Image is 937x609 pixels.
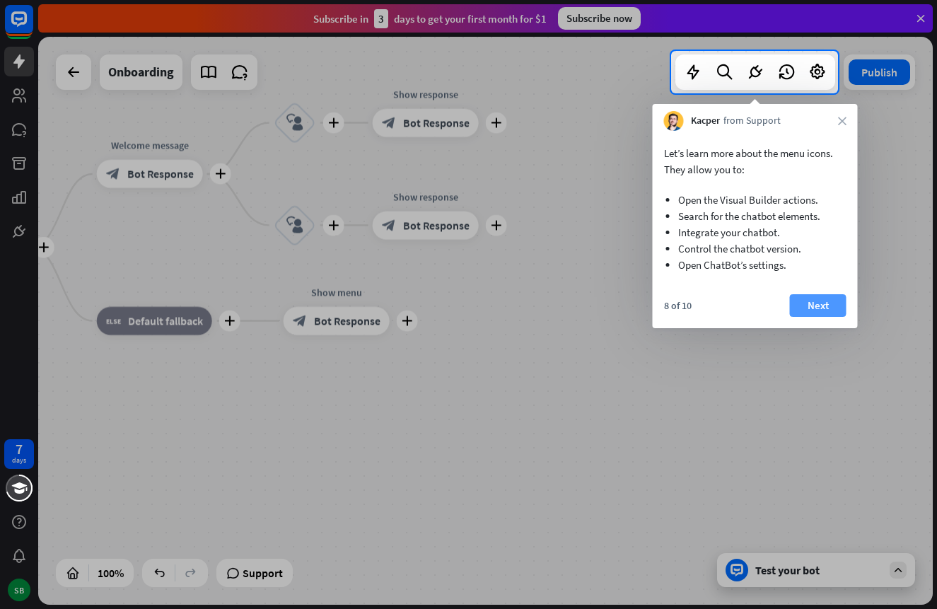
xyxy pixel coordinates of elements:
[664,145,846,178] p: Let’s learn more about the menu icons. They allow you to:
[678,240,832,257] li: Control the chatbot version.
[838,117,846,125] i: close
[691,114,720,128] span: Kacper
[678,208,832,224] li: Search for the chatbot elements.
[678,192,832,208] li: Open the Visual Builder actions.
[723,114,781,128] span: from Support
[664,299,692,312] div: 8 of 10
[11,6,54,48] button: Open LiveChat chat widget
[790,294,846,317] button: Next
[678,224,832,240] li: Integrate your chatbot.
[678,257,832,273] li: Open ChatBot’s settings.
